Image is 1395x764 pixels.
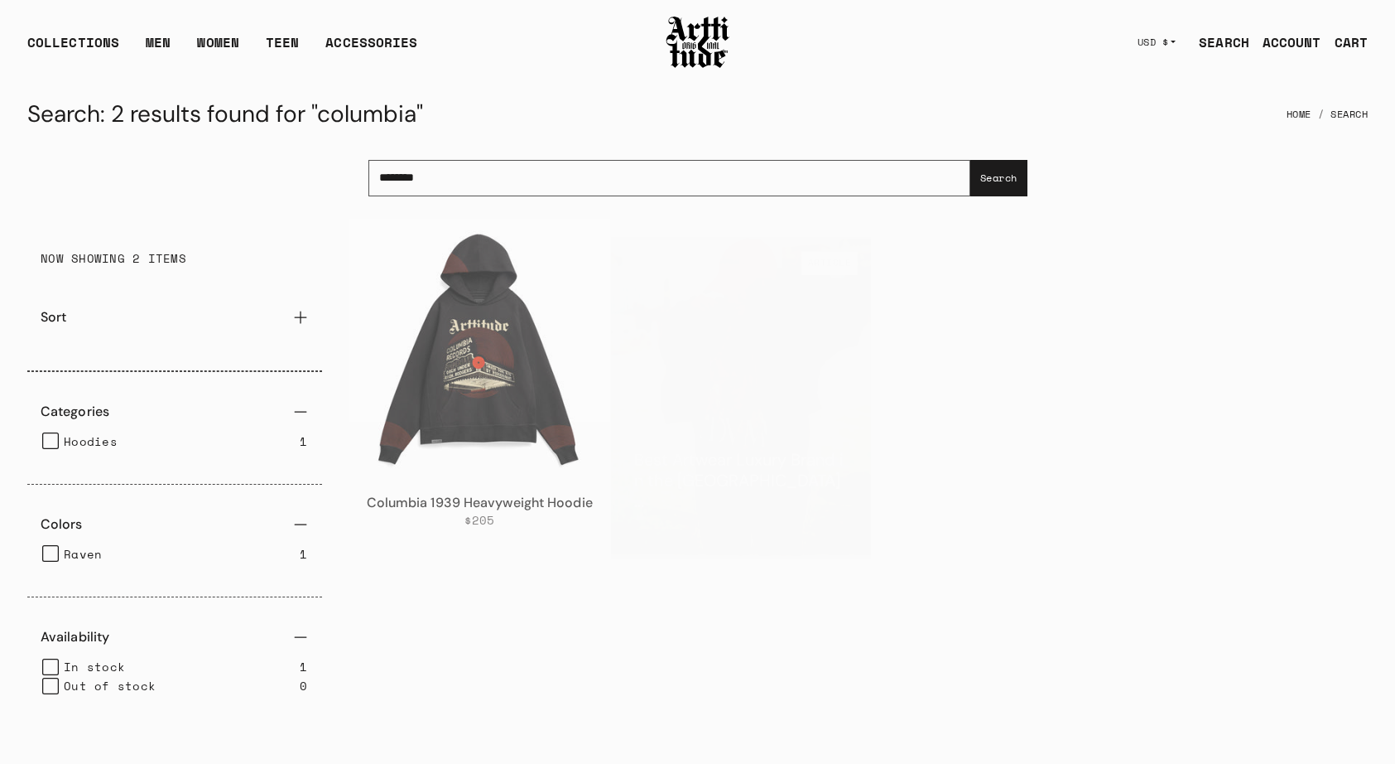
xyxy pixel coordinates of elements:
span: Hoodies [64,432,118,451]
span: Out of stock [64,676,156,695]
a: TEEN [266,32,299,65]
button: Colors [27,505,322,544]
a: Open cart [1321,26,1368,59]
a: Best Artwear Luxury Brand in the [GEOGRAPHIC_DATA] ... [634,448,844,512]
button: Categories [27,392,322,432]
button: Search [970,160,1027,196]
span: article [801,251,859,274]
ul: Main navigation [14,32,431,65]
a: WOMEN [197,32,239,65]
div: NOW SHOWING 2 ITEMS [27,239,322,278]
div: COLLECTIONS [27,32,119,65]
button: Availability [27,617,322,657]
button: Sort [27,297,322,337]
span: In stock [64,657,125,676]
a: Home [1287,96,1311,133]
span: USD $ [1138,36,1169,49]
img: Arttitude [665,14,731,70]
span: $205 [464,513,495,528]
a: Columbia 1939 Heavyweight HoodieColumbia 1939 Heavyweight Hoodie [349,219,610,480]
span: Raven [64,544,102,563]
input: Search... [368,160,970,196]
div: CART [1335,32,1368,52]
a: SEARCH [1186,26,1249,59]
a: Columbia 1939 Heavyweight Hoodie [367,494,593,511]
div: ACCESSORIES [325,32,417,65]
span: 1 [300,657,307,676]
img: Columbia 1939 Heavyweight Hoodie [349,219,610,480]
button: USD $ [1128,24,1186,60]
h1: Search: 2 results found for "columbia" [27,94,423,134]
span: 1 [300,544,307,563]
a: ACCOUNT [1249,26,1321,59]
li: Search [1311,96,1369,133]
span: 1 [300,432,307,451]
a: MEN [146,32,171,65]
span: 0 [300,676,307,695]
